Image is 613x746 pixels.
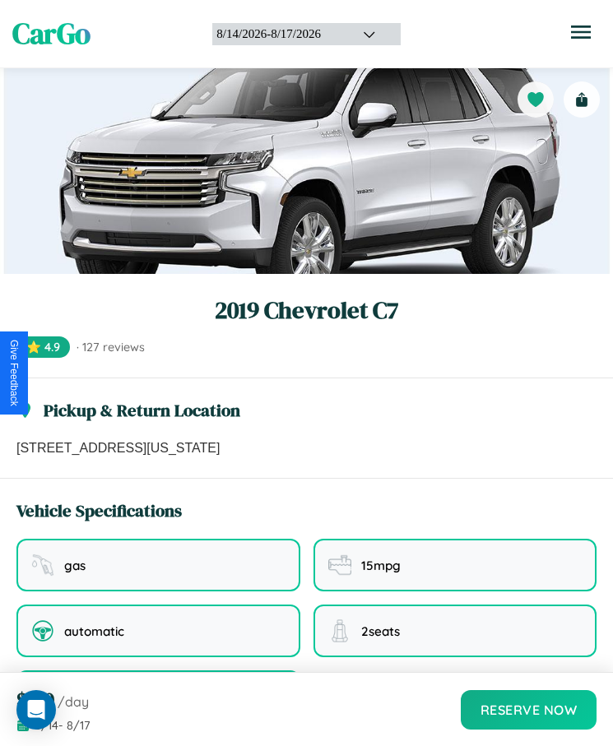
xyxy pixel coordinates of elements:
span: gas [64,558,86,573]
button: Reserve Now [461,690,597,730]
div: Give Feedback [8,340,20,406]
div: 8 / 14 / 2026 - 8 / 17 / 2026 [216,27,342,41]
span: /day [58,693,89,710]
img: fuel efficiency [328,554,351,577]
h3: Vehicle Specifications [16,498,182,522]
div: Open Intercom Messenger [16,690,56,730]
span: CarGo [12,14,91,53]
img: fuel type [31,554,54,577]
span: · 127 reviews [77,340,145,354]
span: $ 160 [16,686,54,713]
span: 8 / 14 - 8 / 17 [35,718,91,733]
span: 2 seats [361,623,400,639]
h1: 2019 Chevrolet C7 [16,294,597,327]
span: 15 mpg [361,558,401,573]
span: automatic [64,623,124,639]
span: ⭐ 4.9 [16,336,70,358]
p: [STREET_ADDRESS][US_STATE] [16,438,597,458]
img: seating [328,619,351,642]
h3: Pickup & Return Location [44,398,240,422]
